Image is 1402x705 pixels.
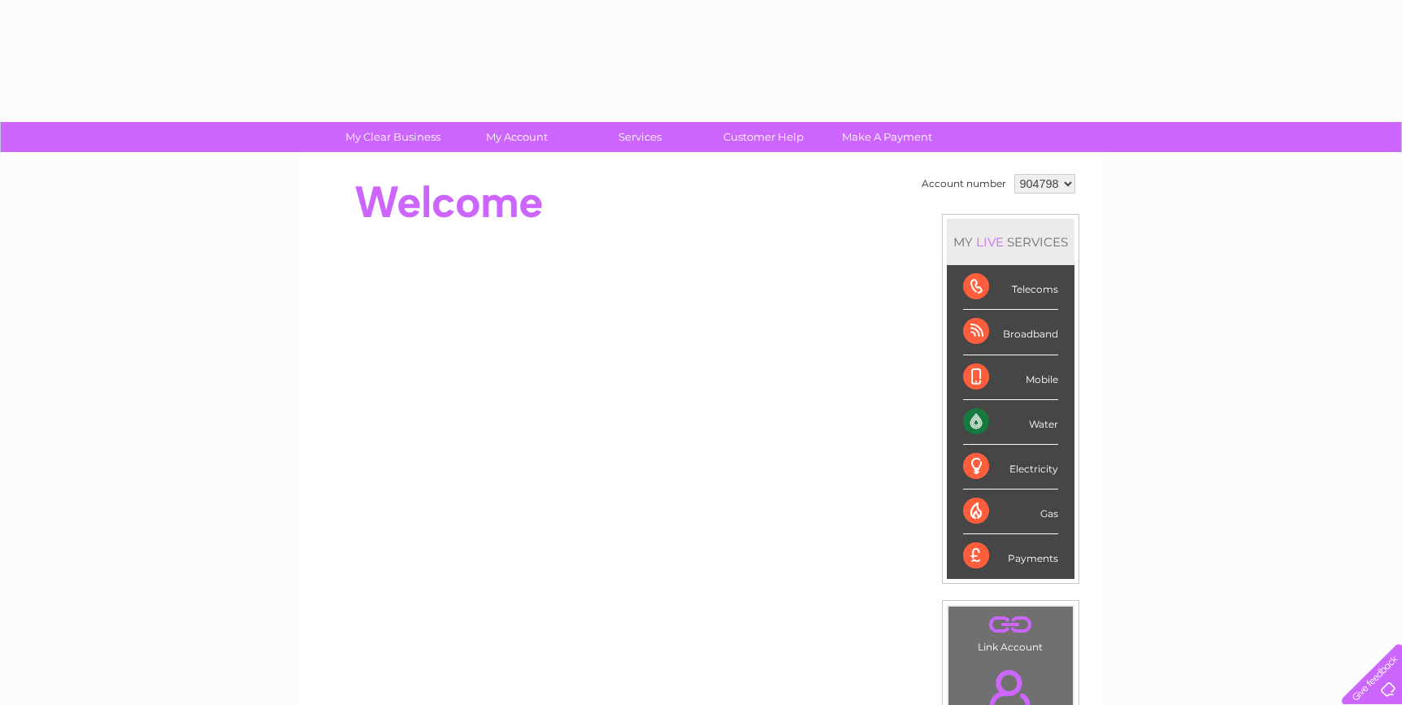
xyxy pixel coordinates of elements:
[963,400,1058,445] div: Water
[573,122,707,152] a: Services
[947,219,1074,265] div: MY SERVICES
[697,122,831,152] a: Customer Help
[948,606,1074,657] td: Link Account
[963,265,1058,310] div: Telecoms
[973,234,1007,250] div: LIVE
[963,490,1058,534] div: Gas
[326,122,460,152] a: My Clear Business
[820,122,954,152] a: Make A Payment
[918,170,1010,198] td: Account number
[963,445,1058,490] div: Electricity
[449,122,584,152] a: My Account
[963,355,1058,400] div: Mobile
[953,611,1069,639] a: .
[963,534,1058,578] div: Payments
[963,310,1058,355] div: Broadband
